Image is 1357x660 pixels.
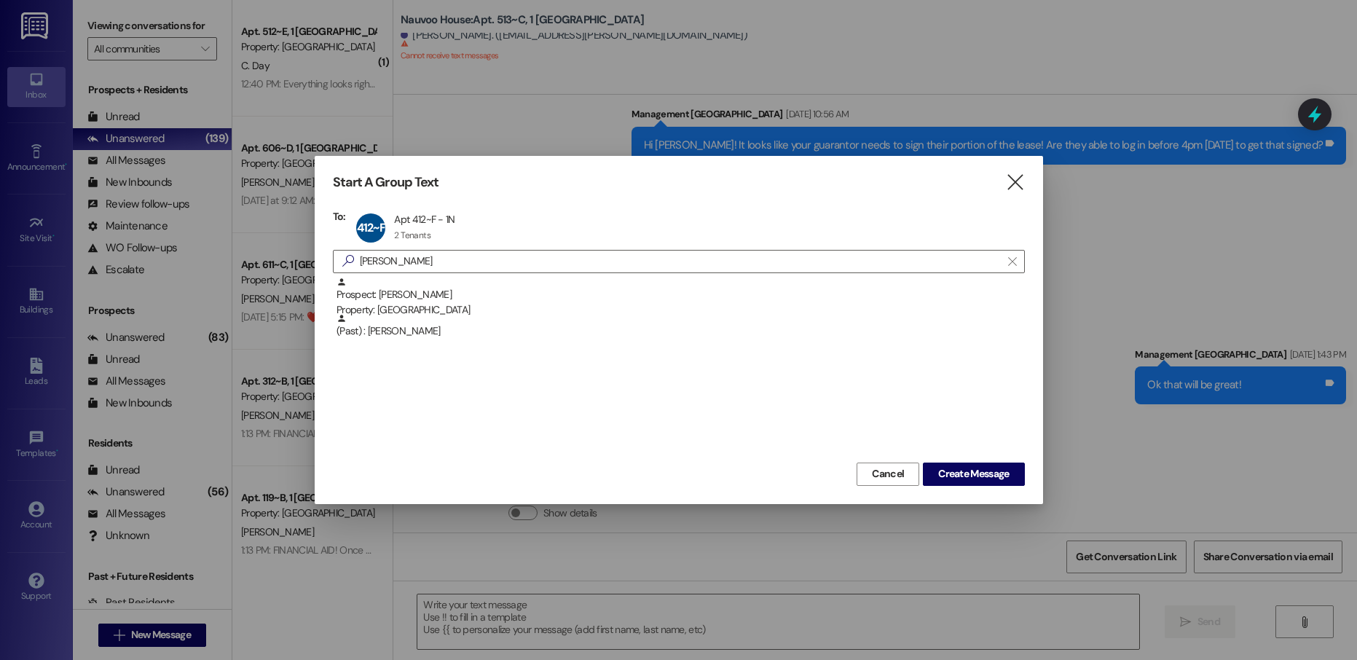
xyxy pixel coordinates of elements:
span: Create Message [938,466,1009,482]
i:  [337,254,360,269]
span: 412~F [357,220,385,235]
div: (Past) : [PERSON_NAME] [337,313,1025,339]
div: Prospect: [PERSON_NAME] [337,277,1025,318]
div: Apt 412~F - 1N [394,213,455,226]
i:  [1005,175,1025,190]
button: Clear text [1001,251,1024,272]
div: Property: [GEOGRAPHIC_DATA] [337,302,1025,318]
button: Cancel [857,463,919,486]
div: (Past) : [PERSON_NAME] [333,313,1025,350]
div: 2 Tenants [394,229,430,241]
div: Prospect: [PERSON_NAME]Property: [GEOGRAPHIC_DATA] [333,277,1025,313]
h3: Start A Group Text [333,174,439,191]
i:  [1008,256,1016,267]
span: Cancel [872,466,904,482]
input: Search for any contact or apartment [360,251,1001,272]
h3: To: [333,210,346,223]
button: Create Message [923,463,1024,486]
